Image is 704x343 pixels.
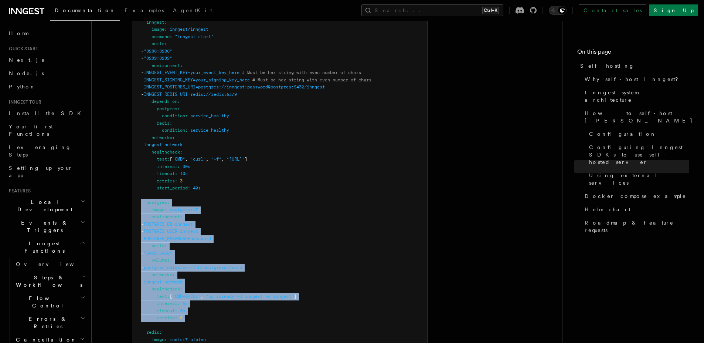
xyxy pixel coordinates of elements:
span: Node.js [9,70,44,76]
span: postgres_data:/var/lib/postgresql/data [144,265,242,270]
span: Inngest Functions [6,240,80,255]
span: redis [157,121,170,126]
button: Errors & Retries [13,312,87,333]
button: Search...Ctrl+K [361,4,503,16]
span: : [172,135,175,140]
span: inngest-network [144,142,183,147]
span: "[URL]" [227,157,245,162]
span: Setting up your app [9,165,72,178]
button: Flow Control [13,292,87,312]
span: 40s [193,185,201,191]
button: Toggle dark mode [549,6,567,15]
span: - [141,279,144,285]
kbd: Ctrl+K [482,7,499,14]
span: condition [162,113,185,118]
span: Install the SDK [9,110,85,116]
span: Self-hosting [580,62,635,70]
span: test [157,294,167,299]
span: "inngest start" [175,34,214,39]
span: - [141,48,144,54]
span: "-f" [211,157,221,162]
span: service_healthy [190,113,229,118]
span: AgentKit [173,7,212,13]
span: interval [157,301,177,306]
span: Steps & Workflows [13,274,82,289]
span: 3 [180,178,183,184]
span: : [175,315,177,320]
span: : [164,41,167,46]
span: Home [9,30,30,37]
span: : [175,171,177,176]
span: - [141,84,144,90]
span: : [170,258,172,263]
span: Using external services [589,172,689,186]
span: # Must be hex string with even number of chars [242,70,361,75]
span: Quick start [6,46,38,52]
span: : [177,164,180,169]
span: : [180,286,183,292]
span: depends_on [152,99,177,104]
a: Python [6,80,87,93]
span: : [180,63,183,68]
span: How to self-host [PERSON_NAME] [585,110,693,124]
span: ] [245,157,247,162]
span: : [167,157,170,162]
span: environment [152,214,180,219]
a: Documentation [50,2,120,21]
span: "5432:5432" [144,250,172,256]
span: - [141,142,144,147]
span: [ [170,157,172,162]
span: command [152,34,170,39]
span: Roadmap & feature requests [585,219,689,234]
span: "pg_isready -U inngest -d inngest" [206,294,294,299]
a: Examples [120,2,169,20]
span: : [164,27,167,32]
span: , [185,157,188,162]
span: 5s [183,301,188,306]
span: Your first Functions [9,124,53,137]
a: Configuration [586,127,689,141]
span: : [170,121,172,126]
span: POSTGRES_PASSWORD=password [144,236,211,241]
span: 30s [183,164,190,169]
span: postgres [146,200,167,205]
span: Examples [125,7,164,13]
span: Features [6,188,31,194]
span: INNGEST_SIGNING_KEY=your_signing_key_here [144,77,250,83]
span: "8288:8288" [144,48,172,54]
a: Self-hosting [577,59,689,73]
span: : [164,20,167,25]
a: Home [6,27,87,40]
span: : [175,308,177,313]
span: : [170,34,172,39]
span: POSTGRES_DB=inngest [144,222,193,227]
span: : [180,214,183,219]
span: Configuration [589,130,656,138]
span: : [164,243,167,248]
span: - [141,77,144,83]
span: INNGEST_POSTGRES_URI=postgres://inngest:password@postgres:5432/inngest [144,84,325,90]
h4: On this page [577,47,689,59]
span: Events & Triggers [6,219,81,234]
a: How to self-host [PERSON_NAME] [582,107,689,127]
span: postgres [157,106,177,111]
span: test [157,157,167,162]
span: Errors & Retries [13,315,80,330]
span: : [180,149,183,155]
span: ports [152,41,164,46]
span: ports [152,243,164,248]
button: Local Development [6,195,87,216]
span: "CMD-SHELL" [172,294,201,299]
span: interval [157,164,177,169]
a: Overview [13,258,87,271]
span: Inngest system architecture [585,89,689,104]
span: retries [157,315,175,320]
span: inngest-network [144,279,183,285]
a: Your first Functions [6,120,87,141]
span: - [141,92,144,97]
span: timeout [157,308,175,313]
span: , [221,157,224,162]
span: start_period [157,185,188,191]
span: redis [146,330,159,335]
span: Python [9,84,36,90]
